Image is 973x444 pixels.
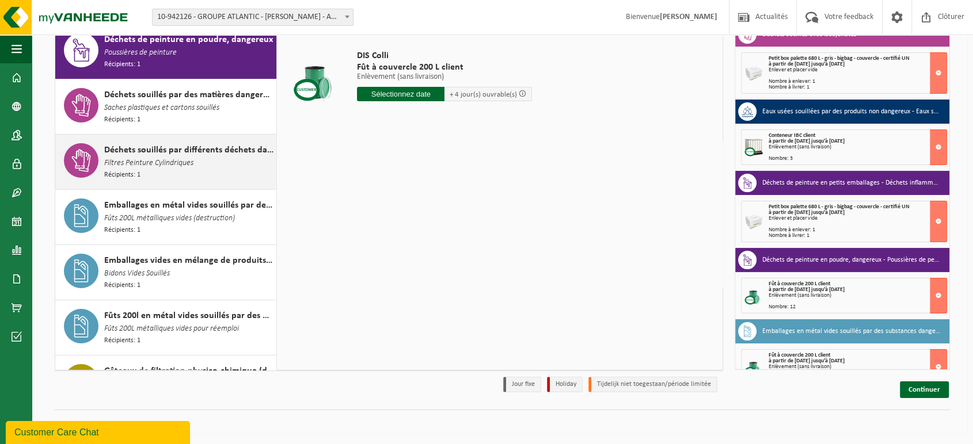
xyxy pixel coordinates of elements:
div: Enlever et placer vide [769,67,947,73]
span: Fûts 200l en métal vides souillés par des déchets dangereux [104,309,273,323]
strong: à partir de [DATE] jusqu'à [DATE] [769,358,845,364]
span: Bidons Vides Souillés [104,267,170,280]
h3: Emballages en métal vides souillés par des substances dangereuses - Fûts 200L métalliques vides (... [762,322,941,340]
button: Déchets souillés par des matières dangereuses pour l'environnement Saches plastiques et cartons s... [55,79,277,135]
div: Nombre à livrer: 1 [769,85,947,90]
span: Fût à couvercle 200 L client [769,352,830,358]
span: Petit box palette 680 L - gris - bigbag - couvercle - certifié UN [769,55,910,62]
button: Emballages en métal vides souillés par des substances dangereuses Fûts 200L métalliques vides (de... [55,190,277,245]
span: Saches plastiques et cartons souillés [104,102,219,114]
span: Récipients: 1 [104,170,140,181]
iframe: chat widget [6,419,192,444]
strong: à partir de [DATE] jusqu'à [DATE] [769,209,845,216]
h3: Déchets de peinture en petits emballages - Déchets inflammables [762,174,941,192]
span: Emballages en métal vides souillés par des substances dangereuses [104,198,273,212]
h3: Déchets de peinture en poudre, dangereux - Poussières de peinture [762,251,941,269]
p: Enlèvement (sans livraison) [357,73,532,81]
span: + 4 jour(s) ouvrable(s) [450,91,517,98]
button: Emballages vides en mélange de produits dangereux Bidons Vides Souillés Récipients: 1 [55,245,277,300]
span: Récipients: 1 [104,280,140,291]
li: Holiday [547,377,583,392]
span: Petit box palette 680 L - gris - bigbag - couvercle - certifié UN [769,204,910,210]
span: Fûts 200L métalliques vides (destruction) [104,212,235,225]
span: Déchets souillés par des matières dangereuses pour l'environnement [104,88,273,102]
div: Nombre: 12 [769,304,947,310]
input: Sélectionnez date [357,87,444,101]
div: Enlever et placer vide [769,216,947,221]
span: Filtres Peinture Cylindriques [104,157,193,170]
span: Récipients: 1 [104,225,140,236]
li: Tijdelijk niet toegestaan/période limitée [588,377,717,392]
span: DIS Colli [357,50,532,62]
span: Fûts 200L métalliques vides pour réemploi [104,323,239,335]
strong: à partir de [DATE] jusqu'à [DATE] [769,138,845,144]
div: Enlèvement (sans livraison) [769,293,947,298]
div: Nombre à enlever: 1 [769,227,947,233]
div: Nombre à livrer: 1 [769,233,947,239]
span: Fût à couvercle 200 L client [357,62,532,73]
span: Fût à couvercle 200 L client [769,281,830,287]
li: Jour fixe [503,377,541,392]
strong: à partir de [DATE] jusqu'à [DATE] [769,61,845,67]
span: Récipients: 1 [104,114,140,125]
span: Poussières de peinture [104,47,177,59]
span: 10-942126 - GROUPE ATLANTIC - MERVILLE BILLY BERCLAU - AMBB - BILLY BERCLAU [153,9,353,25]
button: Déchets souillés par différents déchets dangereux Filtres Peinture Cylindriques Récipients: 1 [55,135,277,190]
div: Nombre à enlever: 1 [769,79,947,85]
button: Gâteaux de filtration physico-chimique (dangereux) [55,355,277,411]
span: Gâteaux de filtration physico-chimique (dangereux) [104,364,273,378]
div: Enlèvement (sans livraison) [769,144,947,150]
span: Récipients: 1 [104,59,140,70]
h3: Eaux usées souillées par des produits non dangereux - Eaux souillées par vaseline [762,102,941,121]
strong: à partir de [DATE] jusqu'à [DATE] [769,286,845,293]
span: 10-942126 - GROUPE ATLANTIC - MERVILLE BILLY BERCLAU - AMBB - BILLY BERCLAU [152,9,354,26]
span: Déchets de peinture en poudre, dangereux [104,33,273,47]
span: Conteneur IBC client [769,132,815,139]
div: Enlèvement (sans livraison) [769,364,947,370]
button: Fûts 200l en métal vides souillés par des déchets dangereux Fûts 200L métalliques vides pour réem... [55,300,277,355]
span: Déchets souillés par différents déchets dangereux [104,143,273,157]
button: Déchets de peinture en poudre, dangereux Poussières de peinture Récipients: 1 [55,24,277,79]
strong: [PERSON_NAME] [660,13,717,21]
a: Continuer [900,381,949,398]
span: Récipients: 1 [104,335,140,346]
span: Emballages vides en mélange de produits dangereux [104,254,273,267]
div: Nombre: 3 [769,156,947,162]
